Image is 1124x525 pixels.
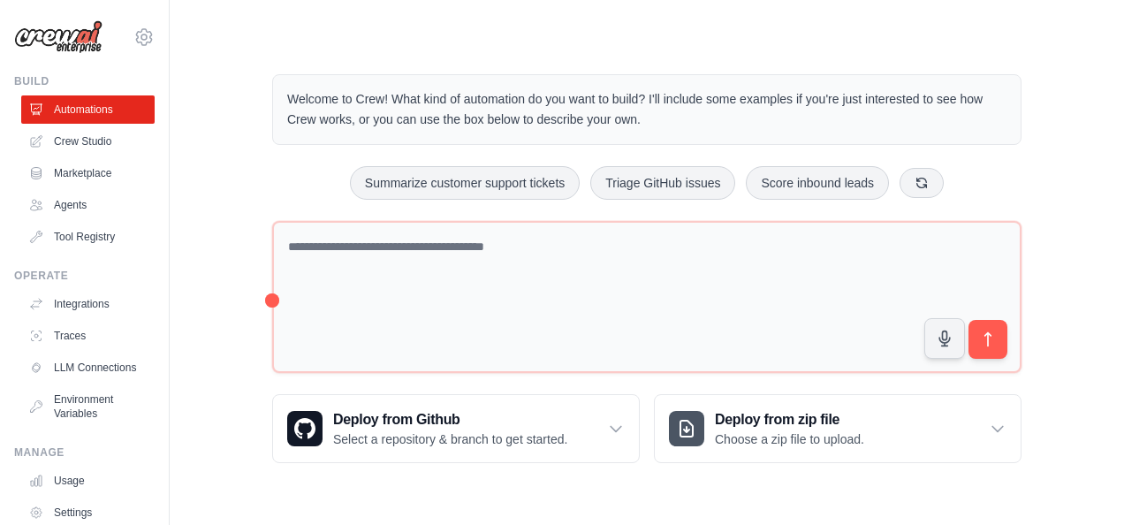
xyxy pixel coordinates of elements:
[746,166,889,200] button: Score inbound leads
[14,74,155,88] div: Build
[350,166,580,200] button: Summarize customer support tickets
[21,127,155,156] a: Crew Studio
[21,322,155,350] a: Traces
[590,166,735,200] button: Triage GitHub issues
[21,385,155,428] a: Environment Variables
[333,409,567,430] h3: Deploy from Github
[715,430,864,448] p: Choose a zip file to upload.
[21,354,155,382] a: LLM Connections
[21,290,155,318] a: Integrations
[21,159,155,187] a: Marketplace
[21,95,155,124] a: Automations
[287,89,1006,130] p: Welcome to Crew! What kind of automation do you want to build? I'll include some examples if you'...
[333,430,567,448] p: Select a repository & branch to get started.
[14,269,155,283] div: Operate
[14,445,155,460] div: Manage
[21,191,155,219] a: Agents
[14,20,103,54] img: Logo
[21,223,155,251] a: Tool Registry
[715,409,864,430] h3: Deploy from zip file
[21,467,155,495] a: Usage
